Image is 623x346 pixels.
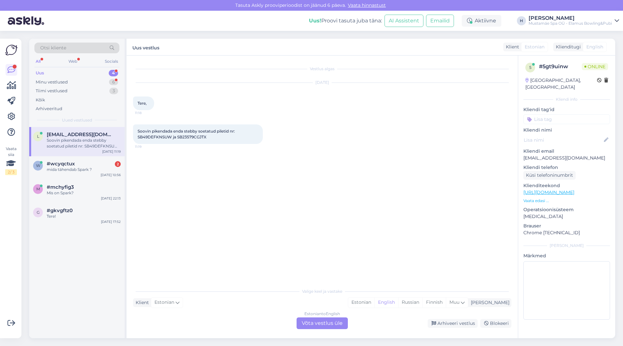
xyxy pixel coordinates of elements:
span: Uued vestlused [62,117,92,123]
div: Soovin pikendada enda stebby soetatud piletid nr: SB49DEFKNSUW ja SB23579CGJTX [47,137,121,149]
div: Estonian to English [304,311,340,317]
div: Blokeeri [480,319,511,328]
div: mida tähendab Spark ? [47,167,121,173]
div: 6 [109,79,118,85]
div: Minu vestlused [36,79,68,85]
div: Võta vestlus üle [297,317,348,329]
div: Klient [133,299,149,306]
div: H [517,16,526,25]
span: Muu [449,299,459,305]
div: Vestlus algas [133,66,511,72]
div: English [374,298,398,307]
div: Klient [503,44,519,50]
span: Estonian [154,299,174,306]
div: 2 / 3 [5,169,17,175]
p: Klienditeekond [523,182,610,189]
span: 5 [529,65,531,70]
div: Mustamäe Spa OÜ - Elamus Bowling&Pubi [529,21,612,26]
p: Kliendi email [523,148,610,155]
div: [GEOGRAPHIC_DATA], [GEOGRAPHIC_DATA] [525,77,597,91]
div: Tere! [47,213,121,219]
div: Web [67,57,79,66]
input: Lisa tag [523,114,610,124]
p: Kliendi tag'id [523,106,610,113]
div: Finnish [422,298,446,307]
p: Chrome [TECHNICAL_ID] [523,229,610,236]
div: [PERSON_NAME] [523,243,610,249]
p: Brauser [523,223,610,229]
p: Märkmed [523,252,610,259]
div: [DATE] [133,80,511,85]
span: m [36,186,40,191]
div: Uus [36,70,44,76]
div: Estonian [348,298,374,307]
div: [DATE] 11:19 [102,149,121,154]
span: 11:19 [135,144,159,149]
button: Emailid [426,15,454,27]
a: [URL][DOMAIN_NAME] [523,189,574,195]
span: Estonian [525,44,544,50]
div: Klienditugi [553,44,581,50]
a: Vaata hinnastust [346,2,388,8]
span: English [586,44,603,50]
div: Socials [104,57,119,66]
div: Küsi telefoninumbrit [523,171,576,180]
span: #wcyqctux [47,161,75,167]
div: [DATE] 10:56 [101,173,121,177]
div: [DATE] 17:52 [101,219,121,224]
b: Uus! [309,18,321,24]
div: Valige keel ja vastake [133,288,511,294]
div: 4 [109,70,118,76]
div: 3 [109,88,118,94]
div: All [34,57,42,66]
div: Arhiveeritud [36,106,62,112]
p: [MEDICAL_DATA] [523,213,610,220]
div: # 5gt9uinw [539,63,582,70]
span: Soovin pikendada enda stebby soetatud piletid nr: SB49DEFKNSUW ja SB23579CGJTX [138,129,236,139]
div: Mis on Spark? [47,190,121,196]
a: [PERSON_NAME]Mustamäe Spa OÜ - Elamus Bowling&Pubi [529,16,619,26]
span: #mchyfig3 [47,184,74,190]
label: Uus vestlus [132,43,159,51]
div: Russian [398,298,422,307]
p: Operatsioonisüsteem [523,206,610,213]
div: Kõik [36,97,45,103]
div: Kliendi info [523,96,610,102]
div: Aktiivne [462,15,501,27]
span: g [37,210,40,215]
span: Otsi kliente [40,45,66,51]
div: Vaata siia [5,146,17,175]
p: Kliendi nimi [523,127,610,134]
span: Online [582,63,608,70]
span: Tere, [138,101,147,106]
div: 2 [115,161,121,167]
p: Vaata edasi ... [523,198,610,204]
div: [DATE] 22:13 [101,196,121,201]
span: l [37,134,39,139]
span: 11:18 [135,110,159,115]
span: liisa.seimar@mail.ee [47,132,114,137]
p: [EMAIL_ADDRESS][DOMAIN_NAME] [523,155,610,161]
div: [PERSON_NAME] [529,16,612,21]
div: Proovi tasuta juba täna: [309,17,382,25]
input: Lisa nimi [524,136,603,144]
span: #gkvgftz0 [47,208,73,213]
div: [PERSON_NAME] [468,299,509,306]
div: Tiimi vestlused [36,88,67,94]
p: Kliendi telefon [523,164,610,171]
div: Arhiveeri vestlus [428,319,478,328]
span: w [36,163,40,168]
img: Askly Logo [5,44,18,56]
button: AI Assistent [385,15,423,27]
